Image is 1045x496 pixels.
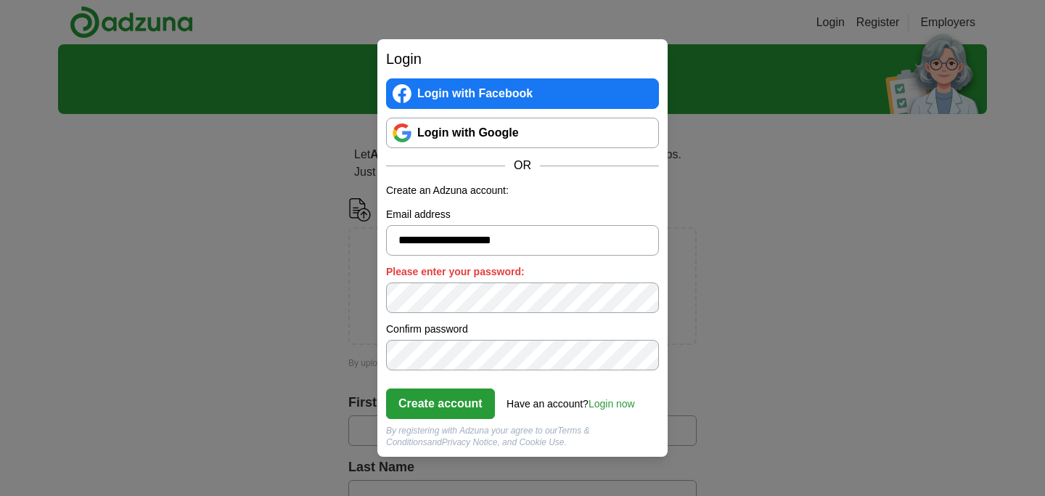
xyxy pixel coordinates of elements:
div: By registering with Adzuna your agree to our and , and Cookie Use. [386,425,659,448]
a: Privacy Notice [442,437,498,447]
a: Login now [589,398,635,410]
label: Please enter your password: [386,264,659,280]
span: OR [505,157,540,174]
p: Create an Adzuna account: [386,183,659,198]
a: Login with Facebook [386,78,659,109]
div: Have an account? [507,388,635,412]
h2: Login [386,48,659,70]
button: Create account [386,389,495,419]
a: Login with Google [386,118,659,148]
label: Email address [386,207,659,222]
label: Confirm password [386,322,659,337]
